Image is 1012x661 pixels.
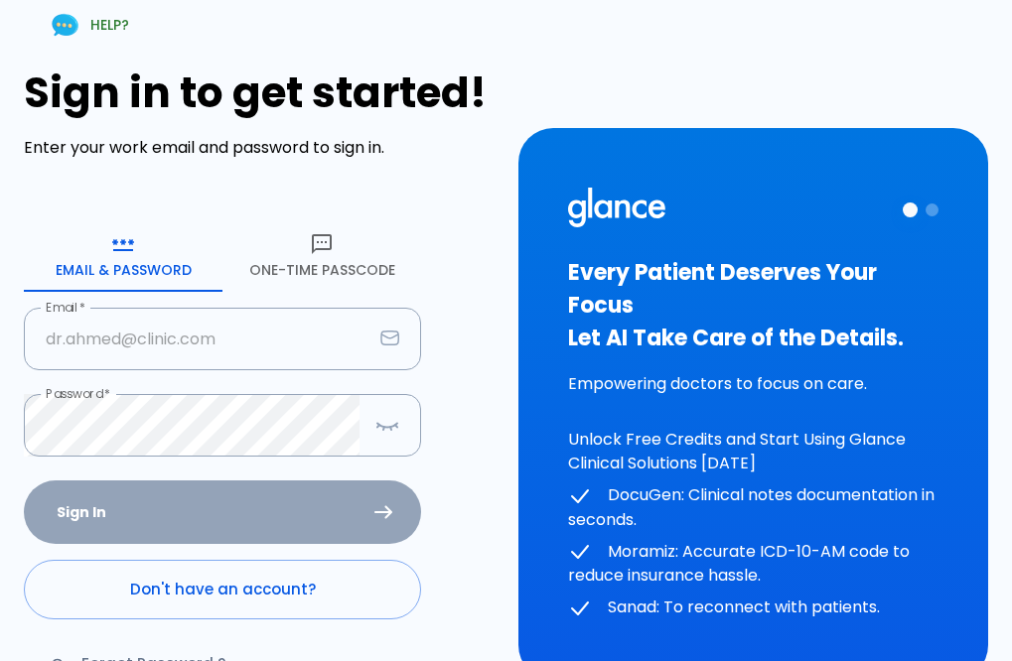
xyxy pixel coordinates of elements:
[568,256,940,354] h3: Every Patient Deserves Your Focus Let AI Take Care of the Details.
[48,8,82,43] img: Chat Support
[24,220,222,292] button: Email & Password
[568,483,940,532] p: DocuGen: Clinical notes documentation in seconds.
[222,220,421,292] button: One-Time Passcode
[24,68,495,117] h1: Sign in to get started!
[568,372,940,396] p: Empowering doctors to focus on care.
[568,428,940,475] p: Unlock Free Credits and Start Using Glance Clinical Solutions [DATE]
[24,136,495,160] p: Enter your work email and password to sign in.
[24,308,372,370] input: dr.ahmed@clinic.com
[568,540,940,589] p: Moramiz: Accurate ICD-10-AM code to reduce insurance hassle.
[568,595,940,620] p: Sanad: To reconnect with patients.
[24,560,421,619] a: Don't have an account?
